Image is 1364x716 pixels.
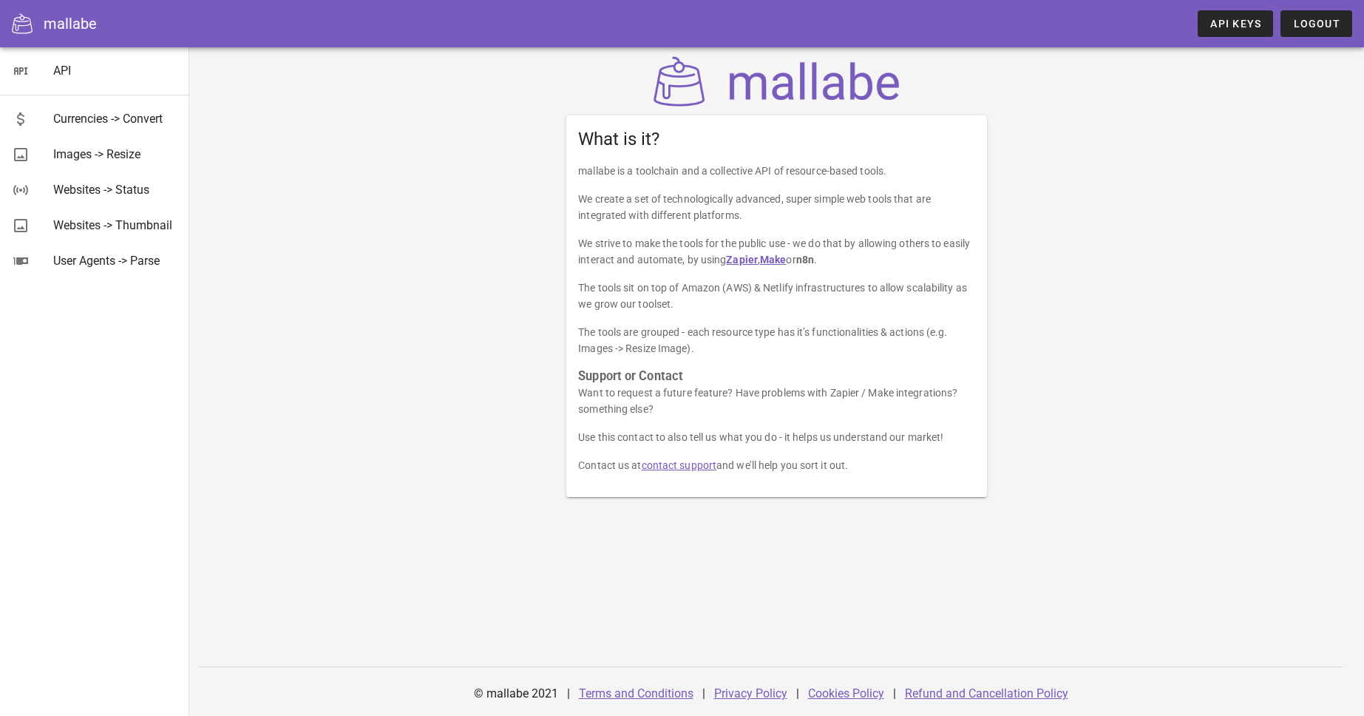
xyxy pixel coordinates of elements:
[53,218,177,232] div: Websites -> Thumbnail
[53,183,177,197] div: Websites -> Status
[578,324,975,357] p: The tools are grouped - each resource type has it’s functionalities & actions (e.g. Images -> Res...
[578,191,975,223] p: We create a set of technologically advanced, super simple web tools that are integrated with diff...
[796,254,814,266] strong: n8n
[578,429,975,445] p: Use this contact to also tell us what you do - it helps us understand our market!
[642,459,717,471] a: contact support
[1162,621,1357,690] iframe: Tidio Chat
[53,112,177,126] div: Currencies -> Convert
[566,115,987,163] div: What is it?
[714,686,787,700] a: Privacy Policy
[44,13,97,35] div: mallabe
[796,676,799,712] div: |
[53,64,177,78] div: API
[808,686,884,700] a: Cookies Policy
[905,686,1068,700] a: Refund and Cancellation Policy
[578,368,975,385] h3: Support or Contact
[578,163,975,179] p: mallabe is a toolchain and a collective API of resource-based tools.
[578,457,975,473] p: Contact us at and we’ll help you sort it out.
[1198,10,1273,37] a: API Keys
[53,147,177,161] div: Images -> Resize
[1292,18,1340,30] span: Logout
[760,254,786,266] a: Make
[1280,10,1352,37] button: Logout
[53,254,177,268] div: User Agents -> Parse
[578,235,975,268] p: We strive to make the tools for the public use - we do that by allowing others to easily interact...
[702,676,705,712] div: |
[1209,18,1261,30] span: API Keys
[465,676,567,712] div: © mallabe 2021
[893,676,896,712] div: |
[578,385,975,417] p: Want to request a future feature? Have problems with Zapier / Make integrations? something else?
[567,676,570,712] div: |
[578,280,975,312] p: The tools sit on top of Amazon (AWS) & Netlify infrastructures to allow scalability as we grow ou...
[579,686,693,700] a: Terms and Conditions
[650,56,904,107] img: mallabe Logo
[726,254,758,266] a: Zapier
